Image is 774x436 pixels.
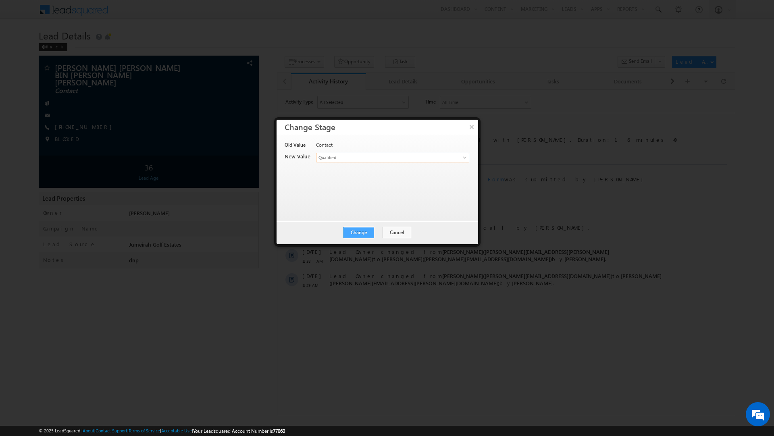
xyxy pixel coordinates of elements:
span: [PERSON_NAME]([PERSON_NAME][EMAIL_ADDRESS][DOMAIN_NAME]) [165,183,335,189]
span: 11:38 AM [25,168,49,175]
h3: Change Stage [285,120,478,134]
span: [PERSON_NAME] [73,119,109,125]
span: 11:42 AM [25,56,49,63]
a: About [83,428,94,433]
div: Old Value [285,141,311,153]
span: Time [148,6,158,18]
span: Lead Owner changed from to by . [52,158,332,172]
div: [DATE] [8,31,34,39]
span: © 2025 LeadSquared | | | | | [39,427,285,435]
span: [PERSON_NAME] [235,190,275,197]
div: All Selected [42,9,66,16]
span: [PERSON_NAME]([PERSON_NAME][EMAIL_ADDRESS][DOMAIN_NAME]) [104,166,275,172]
div: New Value [285,153,311,164]
div: [DATE] [8,71,34,78]
span: [PERSON_NAME] [287,166,328,172]
span: Lead Owner changed from to by . [52,183,384,197]
span: [DATE] [25,110,43,117]
div: Contact [316,141,468,153]
a: Acceptable Use [161,428,192,433]
span: [DATE] [25,158,43,166]
span: Inbound Call [52,46,123,53]
span: [DATE] [25,86,43,93]
a: Contact Support [96,428,127,433]
span: Added by on [52,118,412,126]
div: All Selected [40,6,131,19]
button: × [465,120,478,134]
span: Dynamic Form [171,86,227,93]
span: 11:41 AM [25,95,49,102]
span: Qualified [316,154,442,161]
a: Terms of Service [129,428,160,433]
span: Did not answer a call by [PERSON_NAME]. [52,134,312,141]
span: [DATE] [25,46,43,54]
span: [DATE] 11:41 AM [115,119,150,125]
span: 77060 [273,428,285,434]
div: All Time [165,9,181,16]
span: Dynamic Form Submission: was submitted by [PERSON_NAME] [52,86,412,93]
span: 11:40 AM [25,143,49,151]
span: [PERSON_NAME]([PERSON_NAME][EMAIL_ADDRESS][PERSON_NAME][DOMAIN_NAME]) [52,183,384,197]
span: [DATE] [25,134,43,141]
span: 11:41 AM [25,119,49,127]
span: Had a phone call with [PERSON_NAME]. Duration:16 minutes 40 seconds. [52,46,405,60]
button: Change [343,227,374,238]
span: 2. DNP [52,110,82,117]
span: Your Leadsquared Account Number is [193,428,285,434]
button: Cancel [383,227,411,238]
span: Activity Type [8,6,36,18]
span: dnp [89,110,102,117]
span: [PERSON_NAME]([PERSON_NAME][EMAIL_ADDRESS][PERSON_NAME][DOMAIN_NAME]) [52,158,332,172]
span: [DATE] [25,183,43,190]
span: Outbound Call [52,134,122,141]
span: 11:29 AM [25,192,49,199]
a: Qualified [316,153,469,162]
